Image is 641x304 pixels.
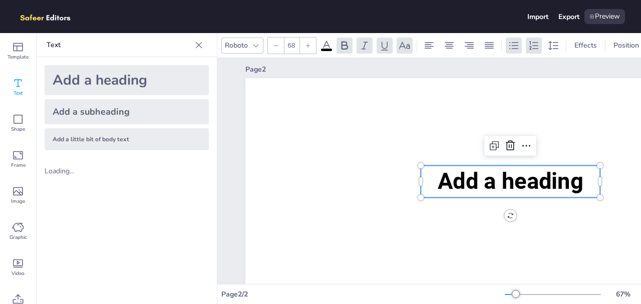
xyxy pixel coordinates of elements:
[12,269,25,277] span: Video
[11,125,25,133] span: Shape
[45,99,209,124] div: Add a subheading
[47,33,191,57] p: Text
[10,233,27,241] span: Graphic
[8,53,29,61] span: Template
[223,39,250,52] div: Roboto
[14,89,23,97] span: Text
[572,41,599,50] span: Effects
[16,9,85,24] img: logo.png
[438,168,583,195] span: Add a heading
[45,65,209,95] div: Add a heading
[45,166,97,176] div: Loading...
[45,128,209,150] div: Add a little bit of body text
[558,12,579,22] div: Export
[11,197,25,205] span: Image
[221,289,505,299] div: Page 2 / 2
[527,12,548,22] div: Import
[611,41,641,50] span: Position
[584,9,625,24] div: Preview
[11,161,26,169] span: Frame
[611,289,635,299] div: 67 %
